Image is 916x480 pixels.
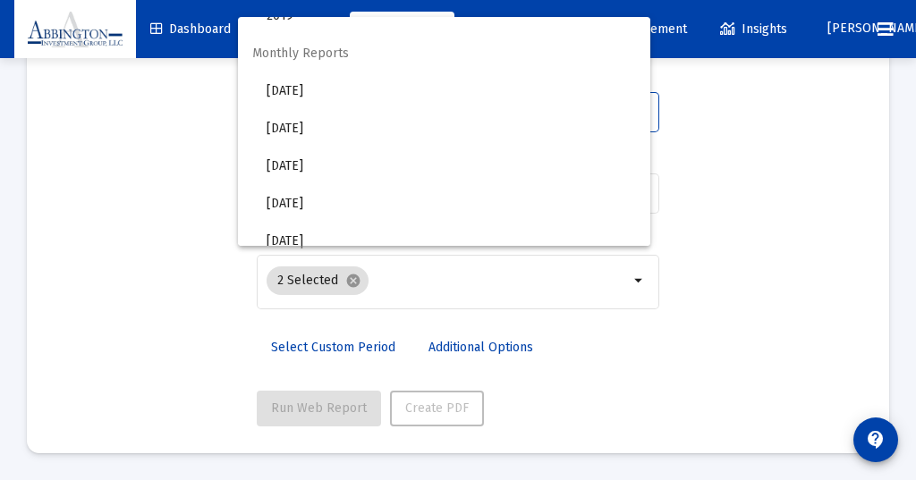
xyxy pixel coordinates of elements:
span: [DATE] [267,147,636,185]
span: [DATE] [267,110,636,147]
span: [DATE] [267,185,636,223]
span: Monthly Reports [238,35,650,72]
span: [DATE] [267,72,636,110]
span: [DATE] [267,223,636,260]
